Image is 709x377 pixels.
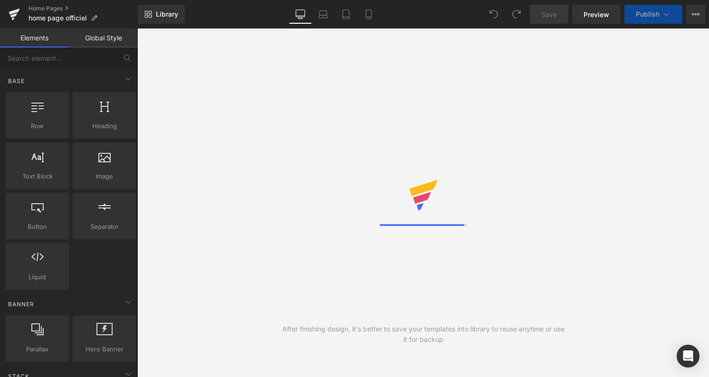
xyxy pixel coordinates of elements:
span: Save [541,9,557,19]
a: Preview [572,5,621,24]
span: Banner [7,300,35,309]
a: Laptop [312,5,335,24]
a: Desktop [289,5,312,24]
span: home page officiel [29,14,87,22]
div: Open Intercom Messenger [677,345,699,368]
span: Publish [636,10,660,18]
span: Heading [76,121,133,131]
span: Text Block [9,171,66,181]
a: Tablet [335,5,357,24]
span: Hero Banner [76,344,133,354]
span: Parallax [9,344,66,354]
button: Undo [484,5,503,24]
a: Global Style [69,28,138,47]
span: Separator [76,222,133,232]
div: After finishing design, it's better to save your templates into library to reuse anytime or use i... [280,324,566,345]
span: Liquid [9,272,66,282]
a: Home Pages [29,5,138,12]
button: Publish [624,5,682,24]
span: Library [156,10,178,19]
a: Mobile [357,5,380,24]
span: Button [9,222,66,232]
a: New Library [138,5,185,24]
span: Preview [584,9,609,19]
span: Base [7,76,26,85]
span: Image [76,171,133,181]
button: Redo [507,5,526,24]
button: More [686,5,705,24]
span: Row [9,121,66,131]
